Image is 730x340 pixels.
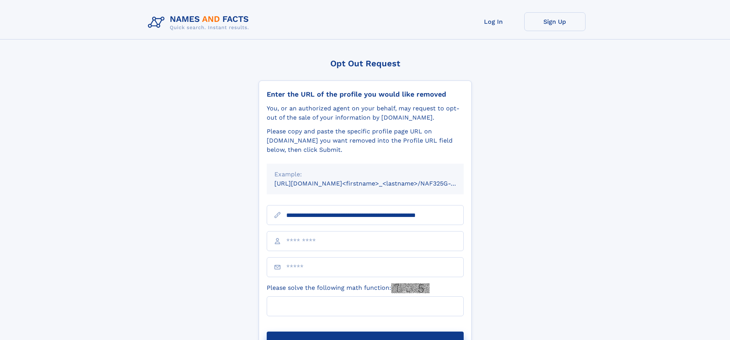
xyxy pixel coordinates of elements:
label: Please solve the following math function: [267,283,430,293]
div: Opt Out Request [259,59,472,68]
div: Enter the URL of the profile you would like removed [267,90,464,99]
div: Please copy and paste the specific profile page URL on [DOMAIN_NAME] you want removed into the Pr... [267,127,464,154]
a: Log In [463,12,524,31]
img: Logo Names and Facts [145,12,255,33]
small: [URL][DOMAIN_NAME]<firstname>_<lastname>/NAF325G-xxxxxxxx [274,180,478,187]
div: Example: [274,170,456,179]
a: Sign Up [524,12,586,31]
div: You, or an authorized agent on your behalf, may request to opt-out of the sale of your informatio... [267,104,464,122]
